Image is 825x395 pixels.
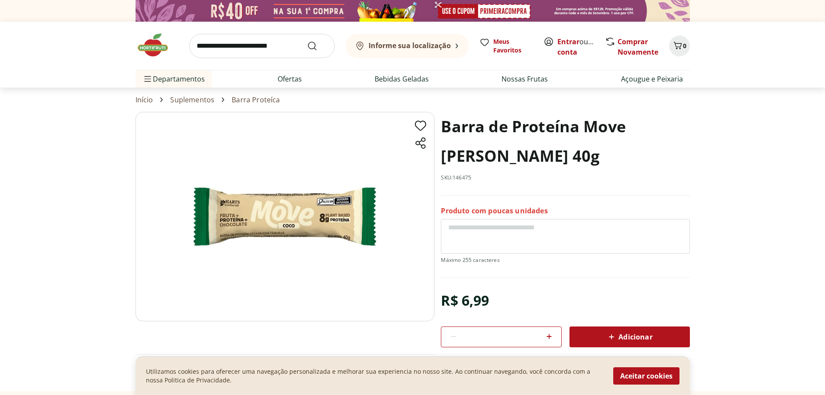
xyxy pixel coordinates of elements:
[557,37,605,57] a: Criar conta
[441,112,689,171] h1: Barra de Proteína Move [PERSON_NAME] 40g
[479,37,533,55] a: Meus Favoritos
[136,112,434,321] img: Barra de Proteína Move Coco Hart's 40g
[136,32,179,58] img: Hortifruti
[142,69,205,89] span: Departamentos
[136,96,153,104] a: Início
[278,74,302,84] a: Ofertas
[146,367,603,385] p: Utilizamos cookies para oferecer uma navegação personalizada e melhorar sua experiencia no nosso ...
[621,74,683,84] a: Açougue e Peixaria
[441,174,471,181] p: SKU: 146475
[569,326,690,347] button: Adicionar
[142,69,153,89] button: Menu
[618,37,658,57] a: Comprar Novamente
[606,332,652,342] span: Adicionar
[345,34,469,58] button: Informe sua localização
[493,37,533,55] span: Meus Favoritos
[189,34,335,58] input: search
[613,367,679,385] button: Aceitar cookies
[501,74,548,84] a: Nossas Frutas
[669,36,690,56] button: Carrinho
[557,37,579,46] a: Entrar
[557,36,596,57] span: ou
[375,74,429,84] a: Bebidas Geladas
[307,41,328,51] button: Submit Search
[170,96,214,104] a: Suplementos
[232,96,280,104] a: Barra Proteíca
[441,206,547,215] p: Produto com poucas unidades
[441,288,489,313] div: R$ 6,99
[683,42,686,50] span: 0
[369,41,451,50] b: Informe sua localização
